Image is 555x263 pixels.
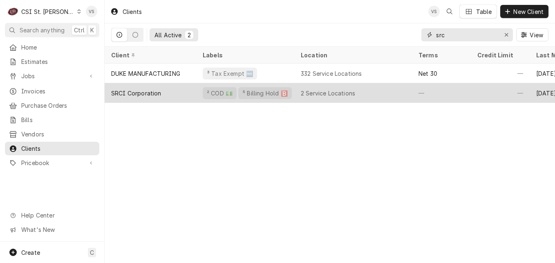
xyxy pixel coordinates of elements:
div: ² COD 💵 [206,89,233,97]
div: Client [111,51,188,59]
div: C [7,6,19,17]
button: View [516,28,548,41]
div: ⁵ Billing Hold 🅱️ [242,89,289,97]
span: Pricebook [21,159,83,167]
span: Estimates [21,57,95,66]
div: Vicky Stuesse's Avatar [428,6,440,17]
div: ³ Tax Exempt 🆓 [206,69,254,78]
div: Table [476,7,492,16]
a: Clients [5,142,99,155]
a: Vendors [5,127,99,141]
button: Open search [443,5,456,18]
span: New Client [512,7,545,16]
span: Jobs [21,72,83,80]
div: Location [301,51,405,59]
span: Search anything [20,26,65,34]
div: 2 Service Locations [301,89,355,97]
span: View [528,31,545,39]
span: Ctrl [74,26,85,34]
div: Terms [418,51,463,59]
a: Invoices [5,84,99,98]
span: Create [21,249,40,256]
span: C [90,248,94,257]
a: Purchase Orders [5,99,99,112]
span: Clients [21,144,95,153]
div: CSI St. [PERSON_NAME] [21,7,74,16]
input: Keyword search [436,28,497,41]
div: VS [428,6,440,17]
span: Home [21,43,95,52]
span: K [90,26,94,34]
button: Erase input [500,28,513,41]
button: Search anythingCtrlK [5,23,99,37]
div: 2 [187,31,192,39]
a: Go to Jobs [5,69,99,83]
div: — [471,63,530,83]
div: Vicky Stuesse's Avatar [86,6,97,17]
div: CSI St. Louis's Avatar [7,6,19,17]
a: Bills [5,113,99,127]
span: Vendors [21,130,95,138]
span: Bills [21,116,95,124]
a: Estimates [5,55,99,68]
div: — [412,83,471,103]
div: All Active [154,31,182,39]
div: — [471,83,530,103]
span: Invoices [21,87,95,95]
a: Home [5,41,99,54]
div: Net 30 [418,69,437,78]
a: Go to What's New [5,223,99,236]
div: VS [86,6,97,17]
span: What's New [21,225,94,234]
button: New Client [500,5,548,18]
a: Go to Help Center [5,209,99,222]
div: DUKE MANUFACTURING [111,69,180,78]
div: Credit Limit [477,51,521,59]
div: SRCI Corporation [111,89,161,97]
span: Help Center [21,211,94,220]
div: Labels [203,51,288,59]
div: 332 Service Locations [301,69,362,78]
a: Go to Pricebook [5,156,99,170]
span: Purchase Orders [21,101,95,110]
